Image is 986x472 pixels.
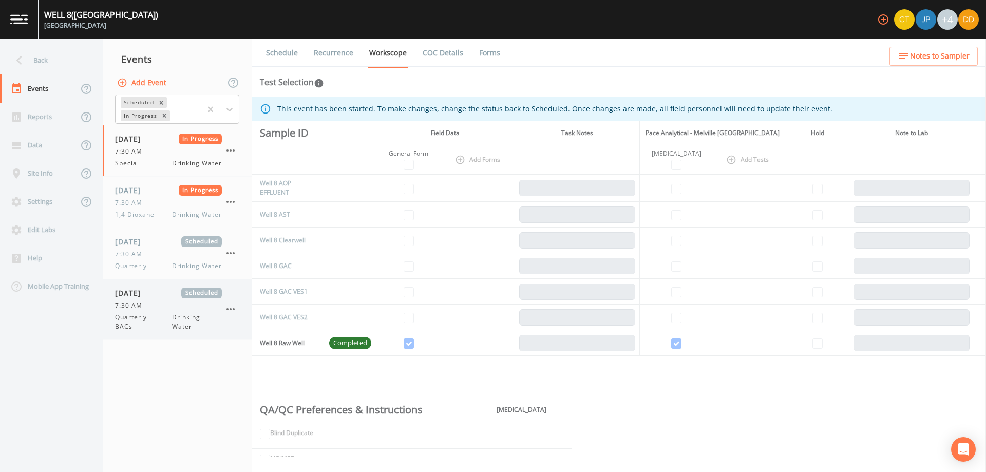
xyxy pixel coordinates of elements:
[329,338,371,348] span: Completed
[951,437,976,462] div: Open Intercom Messenger
[849,121,974,145] th: Note to Lab
[252,121,325,145] th: Sample ID
[181,236,222,247] span: Scheduled
[115,288,148,298] span: [DATE]
[380,149,438,158] div: General Form
[179,134,222,144] span: In Progress
[252,397,483,423] th: QA/QC Preferences & Instructions
[103,228,252,279] a: [DATE]Scheduled7:30 AMQuarterlyDrinking Water
[172,313,222,331] span: Drinking Water
[252,228,325,253] td: Well 8 Clearwell
[121,110,159,121] div: In Progress
[115,185,148,196] span: [DATE]
[915,9,937,30] div: Joshua gere Paul
[937,9,958,30] div: +4
[121,97,156,108] div: Scheduled
[644,149,708,158] div: [MEDICAL_DATA]
[115,236,148,247] span: [DATE]
[115,313,172,331] span: Quarterly BACs
[115,73,170,92] button: Add Event
[894,9,915,30] img: 7f2cab73c0e50dc3fbb7023805f649db
[312,39,355,67] a: Recurrence
[277,100,832,118] div: This event has been started. To make changes, change the status back to Scheduled. Once changes a...
[252,279,325,305] td: Well 8 GAC VES1
[159,110,170,121] div: Remove In Progress
[103,177,252,228] a: [DATE]In Progress7:30 AM1,4 DioxaneDrinking Water
[478,39,502,67] a: Forms
[44,9,158,21] div: WELL 8 ([GEOGRAPHIC_DATA])
[115,147,148,156] span: 7:30 AM
[375,121,515,145] th: Field Data
[172,261,222,271] span: Drinking Water
[894,9,915,30] div: Chris Tobin
[44,21,158,30] div: [GEOGRAPHIC_DATA]
[115,301,148,310] span: 7:30 AM
[252,202,325,228] td: Well 8 AST
[115,198,148,207] span: 7:30 AM
[785,121,850,145] th: Hold
[252,253,325,279] td: Well 8 GAC
[156,97,167,108] div: Remove Scheduled
[10,14,28,24] img: logo
[889,47,978,66] button: Notes to Sampler
[640,121,785,145] th: Pace Analytical - Melville [GEOGRAPHIC_DATA]
[103,46,252,72] div: Events
[115,159,145,168] span: Special
[252,305,325,330] td: Well 8 GAC VES2
[270,454,295,463] label: MS/MSD
[179,185,222,196] span: In Progress
[515,121,640,145] th: Task Notes
[252,175,325,202] td: Well 8 AOP EFFLUENT
[916,9,936,30] img: 41241ef155101aa6d92a04480b0d0000
[910,50,970,63] span: Notes to Sampler
[181,288,222,298] span: Scheduled
[103,125,252,177] a: [DATE]In Progress7:30 AMSpecialDrinking Water
[483,397,560,423] th: [MEDICAL_DATA]
[270,428,313,438] label: Blind Duplicate
[368,39,408,68] a: Workscope
[252,330,325,356] td: Well 8 Raw Well
[314,78,324,88] svg: In this section you'll be able to select the analytical test to run, based on the media type, and...
[958,9,979,30] img: 7d98d358f95ebe5908e4de0cdde0c501
[115,250,148,259] span: 7:30 AM
[260,76,324,88] div: Test Selection
[421,39,465,67] a: COC Details
[264,39,299,67] a: Schedule
[115,261,153,271] span: Quarterly
[115,210,161,219] span: 1,4 Dioxane
[172,210,222,219] span: Drinking Water
[103,279,252,340] a: [DATE]Scheduled7:30 AMQuarterly BACsDrinking Water
[172,159,222,168] span: Drinking Water
[115,134,148,144] span: [DATE]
